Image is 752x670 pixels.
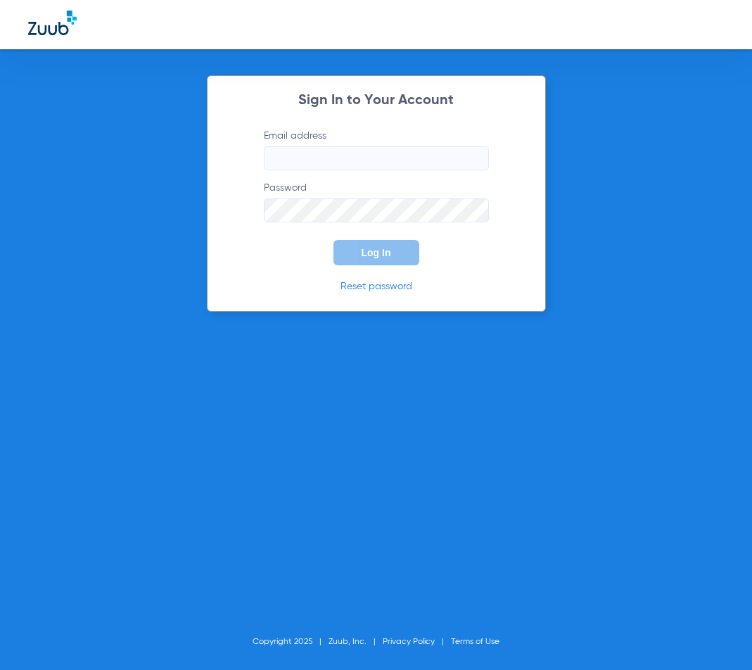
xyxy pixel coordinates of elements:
li: Zuub, Inc. [329,635,383,649]
img: Zuub Logo [28,11,77,35]
a: Privacy Policy [383,638,435,646]
input: Password [264,198,489,222]
a: Reset password [340,282,412,291]
input: Email address [264,146,489,170]
span: Log In [362,247,391,258]
h2: Sign In to Your Account [243,94,510,108]
label: Email address [264,129,489,170]
li: Copyright 2025 [253,635,329,649]
a: Terms of Use [451,638,499,646]
label: Password [264,181,489,222]
button: Log In [333,240,419,265]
